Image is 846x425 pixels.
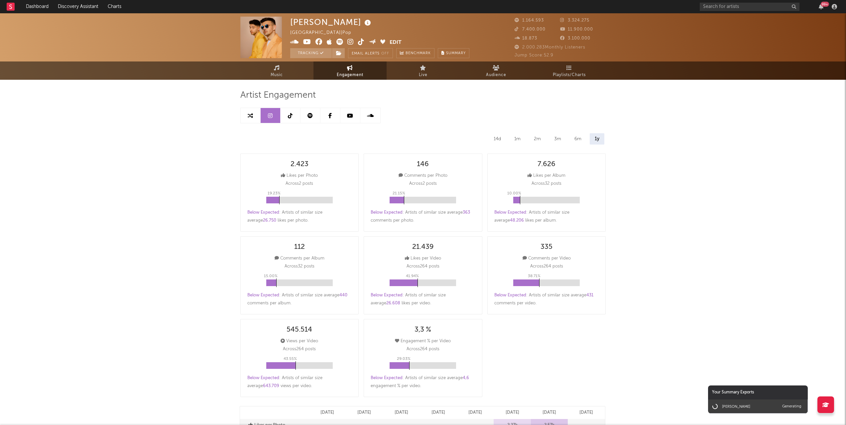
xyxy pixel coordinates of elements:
[337,71,363,79] span: Engagement
[339,293,347,297] span: 440
[357,409,371,417] p: [DATE]
[371,374,475,390] div: : Artists of similar size average engagement % per video .
[468,409,482,417] p: [DATE]
[371,376,403,380] span: Below Expected
[371,209,475,225] div: : Artists of similar size average comments per photo .
[291,160,308,168] div: 2.423
[405,255,441,263] div: Likes per Video
[247,210,279,215] span: Below Expected
[407,263,439,270] p: Across 264 posts
[393,189,405,197] p: 21.15 %
[419,71,427,79] span: Live
[275,255,324,263] div: Comments per Album
[409,180,437,188] p: Across 2 posts
[247,293,279,297] span: Below Expected
[281,172,318,180] div: Likes per Photo
[381,52,389,55] em: Off
[529,133,546,145] div: 2m
[406,50,431,57] span: Benchmark
[263,218,276,223] span: 26.750
[494,209,599,225] div: : Artists of similar size average likes per album .
[549,133,566,145] div: 3m
[586,293,593,297] span: 431
[579,409,593,417] p: [DATE]
[407,345,439,353] p: Across 264 posts
[722,404,750,409] div: [PERSON_NAME]
[460,61,533,80] a: Audience
[294,243,305,251] div: 112
[438,48,469,58] button: Summary
[700,3,799,11] input: Search for artists
[390,39,402,47] button: Edit
[290,29,359,37] div: [GEOGRAPHIC_DATA] | Pop
[538,160,555,168] div: 7.626
[271,71,283,79] span: Music
[240,61,313,80] a: Music
[530,263,563,270] p: Across 264 posts
[489,133,506,145] div: 14d
[431,409,445,417] p: [DATE]
[281,337,318,345] div: Views per Video
[283,345,316,353] p: Across 264 posts
[247,209,352,225] div: : Artists of similar size average likes per photo .
[510,218,524,223] span: 48.206
[371,291,475,307] div: : Artists of similar size average likes per video .
[494,293,526,297] span: Below Expected
[371,210,403,215] span: Below Expected
[463,210,470,215] span: 363
[247,376,279,380] span: Below Expected
[399,172,447,180] div: Comments per Photo
[284,355,297,363] p: 43.55 %
[515,53,553,57] span: Jump Score: 52.9
[560,36,590,41] span: 3.100.000
[533,61,606,80] a: Playlists/Charts
[507,189,521,197] p: 10.00 %
[268,189,281,197] p: 19.23 %
[371,293,403,297] span: Below Expected
[509,133,526,145] div: 1m
[494,291,599,307] div: : Artists of similar size average comments per video .
[286,180,313,188] p: Across 2 posts
[247,291,352,307] div: : Artists of similar size average comments per album .
[569,133,586,145] div: 6m
[417,160,429,168] div: 146
[287,326,312,334] div: 545.514
[821,2,829,7] div: 99 +
[506,409,519,417] p: [DATE]
[446,52,466,55] span: Summary
[412,243,434,251] div: 21.439
[395,337,451,345] div: Engagement % per Video
[285,263,314,270] p: Across 32 posts
[396,48,434,58] a: Benchmark
[290,17,373,28] div: [PERSON_NAME]
[348,48,393,58] button: Email AlertsOff
[528,172,565,180] div: Likes per Album
[528,272,541,280] p: 38.71 %
[708,385,808,399] div: Your Summary Exports
[515,27,545,32] span: 7.400.000
[240,91,316,99] span: Artist Engagement
[386,301,400,305] span: 26.608
[463,376,469,380] span: 4,6
[523,255,571,263] div: Comments per Video
[406,272,419,280] p: 41.94 %
[290,48,332,58] button: Tracking
[515,45,585,50] span: 2.000.283 Monthly Listeners
[313,61,387,80] a: Engagement
[590,133,604,145] div: 1y
[819,4,823,9] button: 99+
[320,409,334,417] p: [DATE]
[560,18,589,23] span: 3.324.275
[782,403,803,411] div: Generating
[387,61,460,80] a: Live
[247,374,352,390] div: : Artists of similar size average views per video .
[553,71,586,79] span: Playlists/Charts
[515,18,544,23] span: 1.164.593
[515,36,537,41] span: 18.873
[264,272,278,280] p: 15.00 %
[415,326,431,334] div: 3,3 %
[486,71,506,79] span: Audience
[397,355,411,363] p: 29.03 %
[494,210,526,215] span: Below Expected
[543,409,556,417] p: [DATE]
